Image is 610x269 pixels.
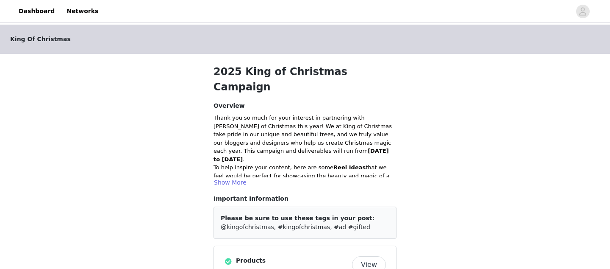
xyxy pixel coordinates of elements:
[213,148,389,163] strong: [DATE] to [DATE]
[221,215,374,221] span: Please be sure to use these tags in your post:
[213,163,396,188] p: To help inspire your content, here are some that we feel would be perfect for showcasing the beau...
[213,177,247,188] button: Show More
[61,2,103,21] a: Networks
[213,64,396,95] h1: 2025 King of Christmas Campaign
[14,2,60,21] a: Dashboard
[236,256,349,265] h4: Products
[221,224,370,230] span: @kingofchristmas, #kingofchristmas, #ad #gifted
[10,35,71,44] span: King Of Christmas
[213,114,396,163] p: Thank you so much for your interest in partnering with [PERSON_NAME] of Christmas this year! We a...
[213,101,396,110] h4: Overview
[579,5,587,18] div: avatar
[352,262,386,268] a: View
[333,164,366,171] strong: Reel Ideas
[213,194,396,203] p: Important Information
